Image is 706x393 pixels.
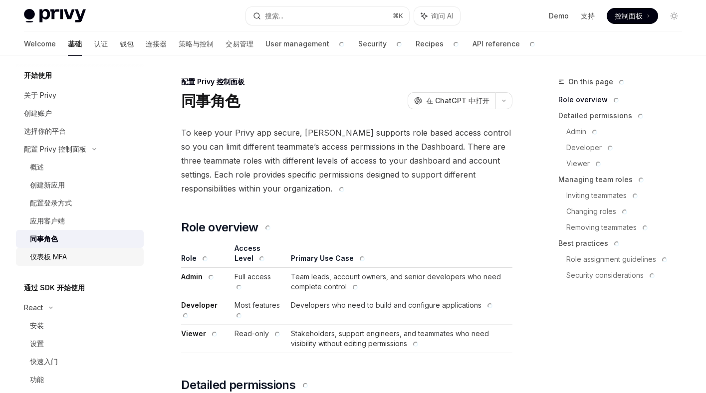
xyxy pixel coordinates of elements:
[558,108,690,124] a: Detailed permissions
[566,188,690,203] a: Inviting teammates
[265,32,346,56] a: User management
[16,194,144,212] a: 配置登录方式
[120,32,134,56] a: 钱包
[246,7,409,25] button: 搜索...⌘K
[231,243,287,268] th: Access Level
[181,219,272,235] span: Role overview
[24,145,86,153] font: 配置 Privy 控制面板
[581,11,595,21] a: 支持
[231,325,287,353] td: Read-only
[568,76,626,88] span: On this page
[472,32,537,56] a: API reference
[179,32,214,56] a: 策略与控制
[426,96,489,105] font: 在 ChatGPT 中打开
[16,248,144,266] a: 仪表板 MFA
[24,302,43,314] div: React
[94,39,108,48] font: 认证
[226,39,253,48] font: 交易管理
[30,198,72,207] font: 配置登录方式
[24,91,56,99] font: 关于 Privy
[16,122,144,140] a: 选择你的平台
[566,267,690,283] a: Security considerations
[287,243,512,268] th: Primary Use Case
[408,92,495,109] button: 在 ChatGPT 中打开
[231,268,287,296] td: Full access
[181,272,216,281] strong: Admin
[358,32,404,56] a: Security
[581,11,595,20] font: 支持
[30,216,65,225] font: 应用客户端
[226,32,253,56] a: 交易管理
[120,39,134,48] font: 钱包
[558,92,690,108] a: Role overview
[607,8,658,24] a: 控制面板
[24,32,56,56] a: Welcome
[549,11,569,21] a: Demo
[16,176,144,194] a: 创建新应用
[566,156,690,172] a: Viewer
[287,325,512,353] td: Stakeholders, support engineers, and teammates who need visibility without editing permissions
[231,296,287,325] td: Most features
[16,335,144,353] a: 设置
[181,377,310,393] span: Detailed permissions
[181,329,219,338] strong: Viewer
[287,268,512,296] td: Team leads, account owners, and senior developers who need complete control
[30,375,44,384] font: 功能
[146,39,167,48] font: 连接器
[287,296,512,325] td: Developers who need to build and configure applications
[558,172,690,188] a: Managing team roles
[94,32,108,56] a: 认证
[566,140,690,156] a: Developer
[181,243,231,268] th: Role
[24,9,86,23] img: light logo
[615,11,643,20] font: 控制面板
[16,158,144,176] a: 概述
[416,32,461,56] a: Recipes
[566,124,690,140] a: Admin
[16,371,144,389] a: 功能
[16,317,144,335] a: 安装
[16,230,144,248] a: 同事角色
[24,283,85,292] font: 通过 SDK 开始使用
[179,39,214,48] font: 策略与控制
[558,235,690,251] a: Best practices
[30,321,44,330] font: 安装
[566,251,690,267] a: Role assignment guidelines
[16,86,144,104] a: 关于 Privy
[181,126,512,196] span: To keep your Privy app secure, [PERSON_NAME] supports role based access control so you can limit ...
[30,234,58,243] font: 同事角色
[265,11,283,20] font: 搜索...
[146,32,167,56] a: 连接器
[431,11,453,20] font: 询问 AI
[30,357,58,366] font: 快速入门
[414,7,460,25] button: 询问 AI
[181,301,220,319] strong: Developer
[30,339,44,348] font: 设置
[393,12,403,20] span: ⌘ K
[30,252,67,261] font: 仪表板 MFA
[566,219,690,235] a: Removing teammates
[16,104,144,122] a: 创建账户
[30,181,65,189] font: 创建新应用
[666,8,682,24] button: Toggle dark mode
[181,77,244,86] font: 配置 Privy 控制面板
[24,127,66,135] font: 选择你的平台
[24,71,52,79] font: 开始使用
[68,32,82,56] a: 基础
[24,109,52,117] font: 创建账户
[30,163,44,171] font: 概述
[68,39,82,48] font: 基础
[16,353,144,371] a: 快速入门
[181,92,239,110] font: 同事角色
[566,203,690,219] a: Changing roles
[16,212,144,230] a: 应用客户端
